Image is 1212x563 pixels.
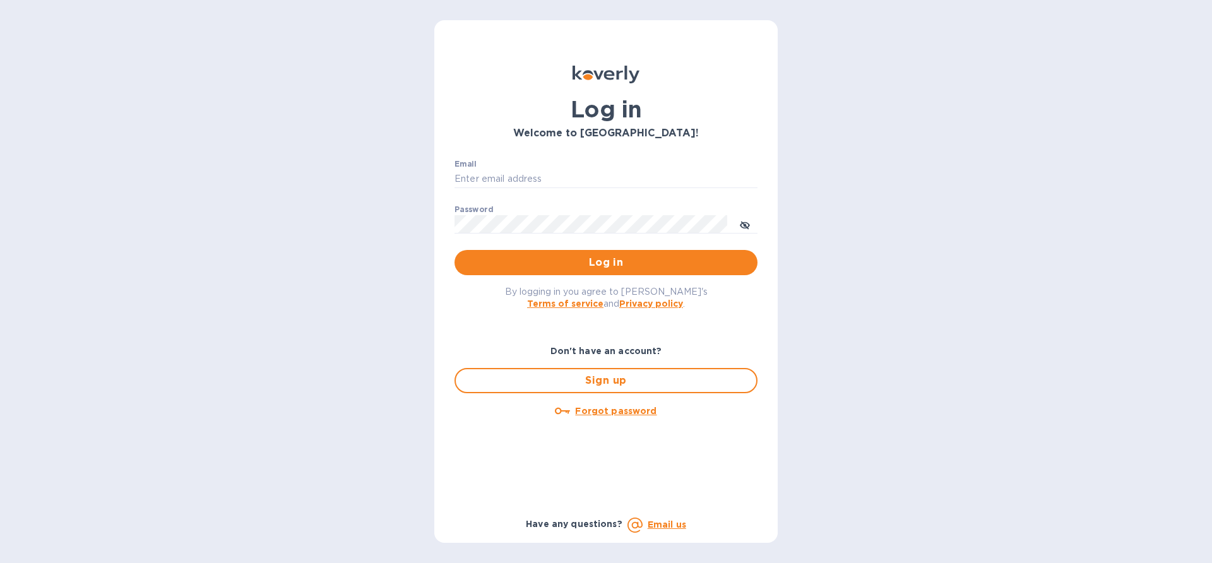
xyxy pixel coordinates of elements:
u: Forgot password [575,406,656,416]
span: Sign up [466,373,746,388]
span: By logging in you agree to [PERSON_NAME]'s and . [505,287,708,309]
h3: Welcome to [GEOGRAPHIC_DATA]! [454,127,757,139]
button: toggle password visibility [732,211,757,237]
span: Log in [465,255,747,270]
label: Email [454,160,477,168]
a: Privacy policy [619,299,683,309]
button: Sign up [454,368,757,393]
a: Terms of service [527,299,603,309]
input: Enter email address [454,170,757,189]
img: Koverly [573,66,639,83]
a: Email us [648,519,686,530]
button: Log in [454,250,757,275]
h1: Log in [454,96,757,122]
b: Have any questions? [526,519,622,529]
label: Password [454,206,493,213]
b: Don't have an account? [550,346,662,356]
